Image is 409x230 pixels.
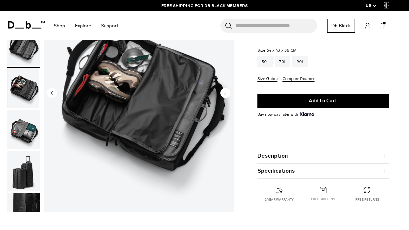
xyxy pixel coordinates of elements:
a: Support [101,14,118,38]
a: FREE SHIPPING FOR DB BLACK MEMBERS [161,3,248,9]
legend: Size: [257,48,297,52]
img: {"height" => 20, "alt" => "Klarna"} [300,112,314,116]
a: Db Black [327,19,355,33]
a: 90L [292,56,308,67]
p: Free shipping [311,197,335,202]
a: Explore [75,14,91,38]
img: Roamer Pro Split Duffel 90L Forest Green [7,110,40,150]
span: 64 x 43 x 35 CM [266,48,297,53]
img: Roamer Pro Split Duffel 90L Forest Green [7,151,40,191]
a: Shop [54,14,65,38]
button: Roamer Pro Split Duffel 90L Forest Green [7,109,40,150]
button: Add to Cart [257,94,389,108]
button: Roamer Pro Split Duffel 90L Forest Green [7,151,40,192]
a: 70L [275,56,290,67]
button: Specifications [257,167,389,175]
img: Roamer Pro Split Duffel 90L Forest Green [7,26,40,66]
span: Buy now pay later with [257,111,314,117]
img: Roamer Pro Split Duffel 90L Forest Green [7,68,40,108]
button: Compare Roamer [282,77,315,82]
a: 50L [257,56,273,67]
button: Roamer Pro Split Duffel 90L Forest Green [7,25,40,66]
button: Description [257,152,389,160]
p: 2 year warranty [265,197,293,202]
button: Next slide [220,88,230,99]
nav: Main Navigation [49,11,123,40]
button: Previous slide [47,88,57,99]
button: Roamer Pro Split Duffel 90L Forest Green [7,67,40,108]
button: Size Guide [257,77,277,82]
p: Free returns [355,197,379,202]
